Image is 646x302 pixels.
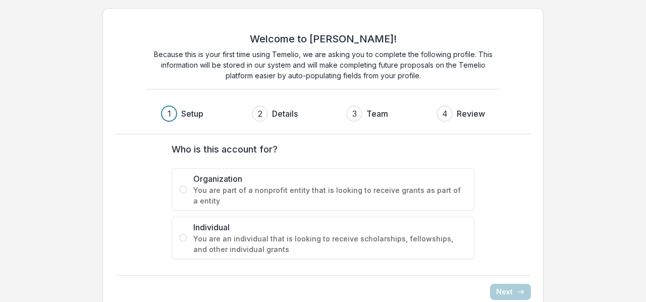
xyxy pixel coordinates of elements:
[490,284,531,300] button: Next
[193,233,467,255] span: You are an individual that is looking to receive scholarships, fellowships, and other individual ...
[352,108,357,120] div: 3
[168,108,171,120] div: 1
[272,108,298,120] h3: Details
[193,173,467,185] span: Organization
[258,108,262,120] div: 2
[181,108,203,120] h3: Setup
[172,142,468,156] label: Who is this account for?
[146,49,500,81] p: Because this is your first time using Temelio, we are asking you to complete the following profil...
[366,108,388,120] h3: Team
[457,108,485,120] h3: Review
[161,106,485,122] div: Progress
[193,185,467,206] span: You are part of a nonprofit entity that is looking to receive grants as part of a entity
[193,221,467,233] span: Individual
[250,33,397,45] h2: Welcome to [PERSON_NAME]!
[442,108,448,120] div: 4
